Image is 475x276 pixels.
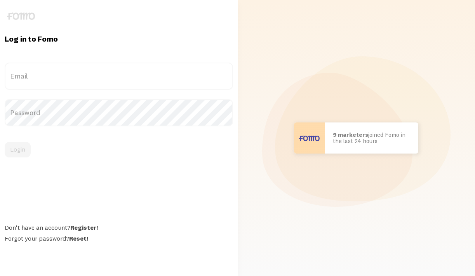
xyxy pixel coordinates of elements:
[5,34,233,44] h1: Log in to Fomo
[333,132,411,145] p: joined Fomo in the last 24 hours
[69,234,88,242] a: Reset!
[70,224,98,231] a: Register!
[5,99,233,126] label: Password
[5,224,233,231] div: Don't have an account?
[294,122,325,154] img: User avatar
[7,12,35,20] img: fomo-logo-gray-b99e0e8ada9f9040e2984d0d95b3b12da0074ffd48d1e5cb62ac37fc77b0b268.svg
[5,234,233,242] div: Forgot your password?
[333,131,368,138] b: 9 marketers
[5,63,233,90] label: Email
